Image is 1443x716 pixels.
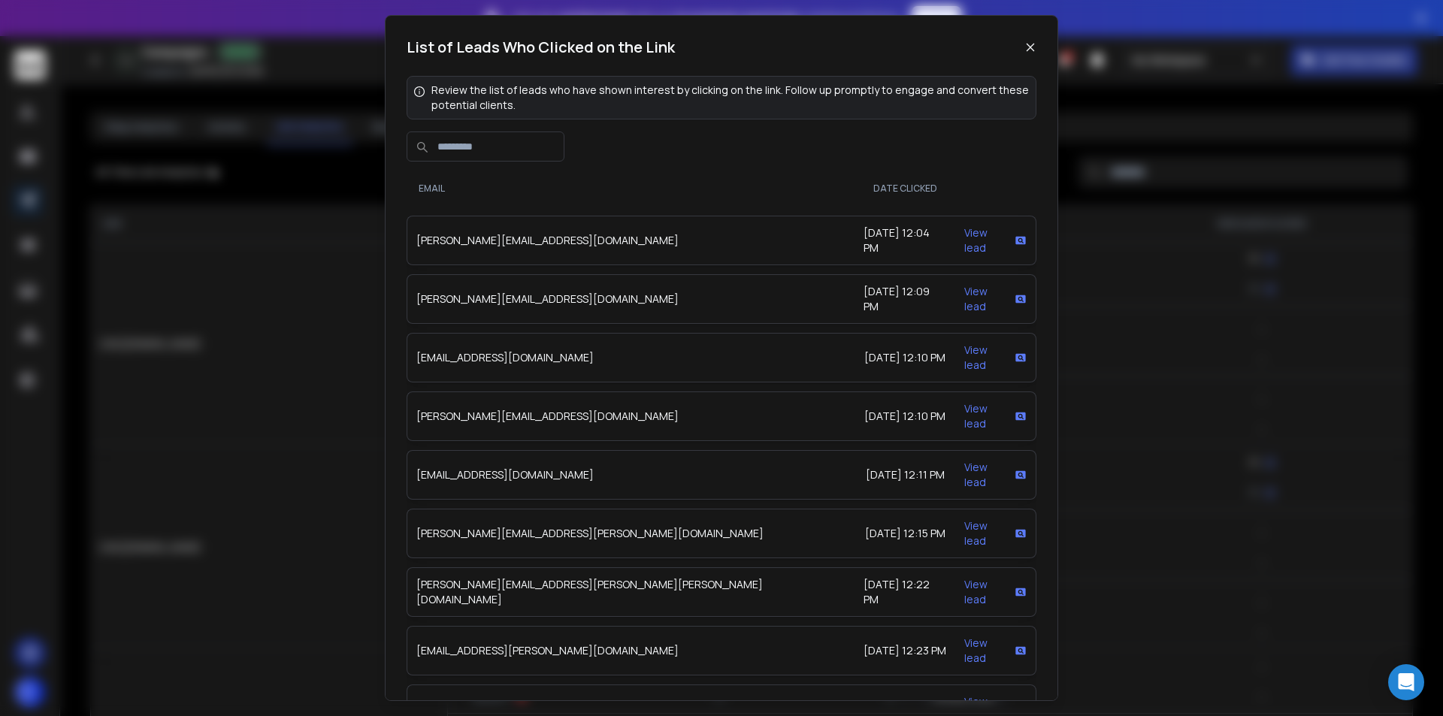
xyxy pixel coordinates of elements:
[964,225,1027,255] div: View lead
[964,577,1027,607] div: View lead
[864,409,947,424] div: [DATE] 12:10 PM
[407,450,855,500] td: [EMAIL_ADDRESS][DOMAIN_NAME]
[407,333,855,382] td: [EMAIL_ADDRESS][DOMAIN_NAME]
[407,391,855,441] td: [PERSON_NAME][EMAIL_ADDRESS][DOMAIN_NAME]
[964,284,1027,314] div: View lead
[407,171,855,207] th: Email
[407,626,855,675] td: [EMAIL_ADDRESS][PERSON_NAME][DOMAIN_NAME]
[964,518,1027,548] div: View lead
[407,567,855,617] td: [PERSON_NAME][EMAIL_ADDRESS][PERSON_NAME][PERSON_NAME][DOMAIN_NAME]
[407,274,855,324] td: [PERSON_NAME][EMAIL_ADDRESS][DOMAIN_NAME]
[855,171,956,207] th: Date Clicked
[407,37,675,58] h1: List of Leads Who Clicked on the Link
[407,509,855,558] td: [PERSON_NAME][EMAIL_ADDRESS][PERSON_NAME][DOMAIN_NAME]
[864,643,947,658] div: [DATE] 12:23 PM
[964,460,1027,490] div: View lead
[964,401,1027,431] div: View lead
[864,225,947,255] div: [DATE] 12:04 PM
[431,83,1030,113] p: Review the list of leads who have shown interest by clicking on the link. Follow up promptly to e...
[1388,664,1424,700] div: Open Intercom Messenger
[964,343,1027,373] div: View lead
[864,284,947,314] div: [DATE] 12:09 PM
[864,526,947,541] div: [DATE] 12:15 PM
[864,467,947,482] div: [DATE] 12:11 PM
[864,577,947,607] div: [DATE] 12:22 PM
[407,216,855,265] td: [PERSON_NAME][EMAIL_ADDRESS][DOMAIN_NAME]
[964,636,1027,666] div: View lead
[864,350,947,365] div: [DATE] 12:10 PM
